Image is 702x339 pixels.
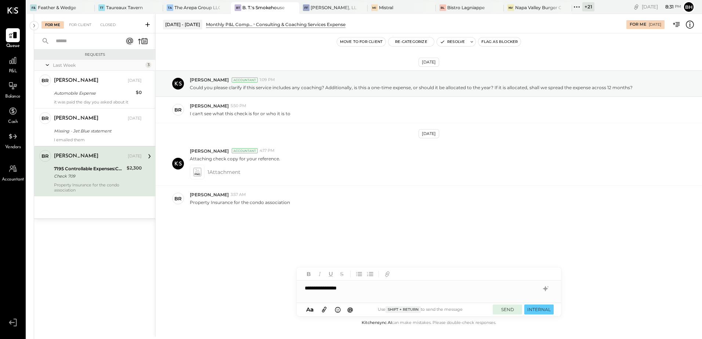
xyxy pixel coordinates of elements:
[54,127,140,135] div: Missing - Jet Blue statement
[642,3,681,10] div: [DATE]
[128,116,142,121] div: [DATE]
[355,306,485,313] div: Use to send the message
[326,269,336,279] button: Underline
[145,62,151,68] div: 3
[379,4,393,11] div: Mistral
[235,4,241,11] div: BT
[190,148,229,154] span: [PERSON_NAME]
[54,182,142,193] div: Property Insurance for the condo association
[304,269,314,279] button: Bold
[447,4,485,11] div: Bistro Lagniappe
[190,84,633,91] p: Could you please clarify if this service includes any coaching? Additionally, is this a one-time ...
[649,22,661,27] div: [DATE]
[515,4,561,11] div: Napa Valley Burger Company
[419,129,439,138] div: [DATE]
[478,37,521,46] button: Flag as Blocker
[97,21,119,29] div: Closed
[127,164,142,172] div: $2,300
[190,110,290,117] p: I can't see what this check is for or who it is to
[256,21,345,28] div: Consulting & Coaching Services Expense
[128,78,142,84] div: [DATE]
[315,269,325,279] button: Italic
[437,37,468,46] button: Resolve
[232,148,258,153] div: Accountant
[0,28,25,50] a: Queue
[5,94,21,100] span: Balance
[260,148,275,154] span: 4:17 PM
[231,192,246,198] span: 3:57 AM
[98,4,105,11] div: TT
[630,22,646,28] div: For Me
[371,4,378,11] div: Mi
[54,90,134,97] div: Automobile Expense
[337,269,347,279] button: Strikethrough
[174,106,182,113] div: br
[190,192,229,198] span: [PERSON_NAME]
[54,77,98,84] div: [PERSON_NAME]
[163,20,202,29] div: [DATE] - [DATE]
[524,305,554,314] button: INTERNAL
[0,130,25,151] a: Vendors
[365,269,375,279] button: Ordered List
[683,1,695,13] button: Bh
[439,4,446,11] div: BL
[5,144,21,151] span: Vendors
[54,99,142,105] div: it was paid the day you asked about it
[493,305,522,314] button: SEND
[128,153,142,159] div: [DATE]
[38,4,76,11] div: Feather & Wedge
[207,165,240,179] span: 1 Attachment
[242,4,285,11] div: B. T.'s Smokehouse
[0,79,25,100] a: Balance
[388,37,434,46] button: Re-Categorize
[354,269,364,279] button: Unordered List
[231,103,246,109] span: 5:50 PM
[54,172,124,180] div: Check 709
[310,306,314,313] span: a
[633,3,640,11] div: copy link
[54,153,98,160] div: [PERSON_NAME]
[507,4,514,11] div: NV
[419,58,439,67] div: [DATE]
[30,4,37,11] div: F&
[0,162,25,183] a: Accountant
[106,4,143,11] div: Taureaux Tavern
[167,4,173,11] div: TA
[6,43,20,50] span: Queue
[2,176,24,183] span: Accountant
[206,21,252,28] div: Monthly P&L Comparison
[9,68,17,75] span: P&L
[303,4,310,11] div: FF
[65,21,95,29] div: For Client
[136,89,142,96] div: $0
[383,269,392,279] button: Add URL
[41,21,64,29] div: For Me
[54,165,124,172] div: 7195 Controllable Expenses:Consulting & Coaching Services Expense
[345,305,355,314] button: @
[190,77,229,83] span: [PERSON_NAME]
[347,306,353,313] span: @
[41,153,49,160] div: br
[311,4,357,11] div: [PERSON_NAME], LLC
[54,115,98,122] div: [PERSON_NAME]
[0,54,25,75] a: P&L
[582,2,594,11] div: + 21
[8,119,18,125] span: Cash
[190,103,229,109] span: [PERSON_NAME]
[190,156,280,162] p: Attaching check copy for your reference.
[190,199,290,205] p: Property Insurance for the condo association
[260,77,275,83] span: 1:09 PM
[174,195,182,202] div: br
[386,306,421,313] span: Shift + Return
[41,115,49,122] div: br
[174,4,220,11] div: The Arepa Group LLC
[337,37,386,46] button: Move to for client
[41,77,49,84] div: br
[54,137,142,142] div: I emailed them
[232,77,258,83] div: Accountant
[53,62,144,68] div: Last Week
[38,52,152,57] div: Requests
[304,306,316,314] button: Aa
[0,104,25,125] a: Cash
